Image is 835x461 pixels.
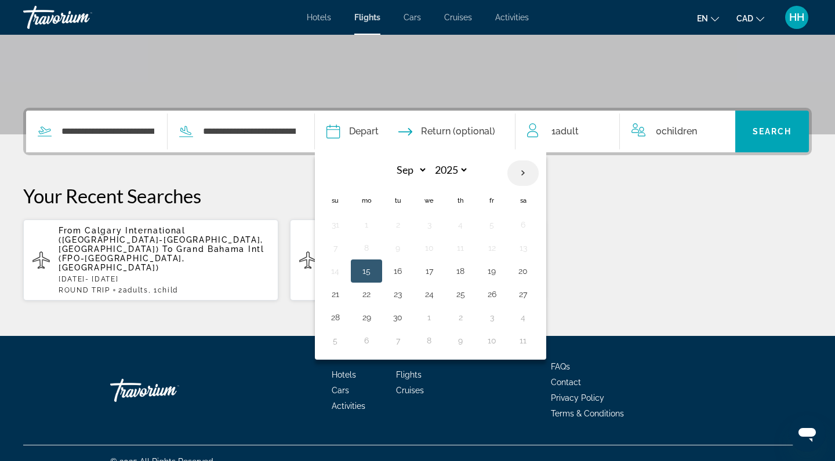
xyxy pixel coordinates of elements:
button: Day 10 [420,240,438,256]
button: From Calgary International ([GEOGRAPHIC_DATA]-[GEOGRAPHIC_DATA], [GEOGRAPHIC_DATA]) To Grand Baha... [23,219,278,301]
a: Flights [354,13,380,22]
select: Select month [390,160,427,180]
button: Search [735,111,809,152]
button: Day 6 [357,332,376,349]
a: Cars [404,13,421,22]
button: Day 1 [357,217,376,233]
button: Day 16 [389,263,407,279]
a: Terms & Conditions [551,409,624,418]
button: Day 25 [451,286,470,302]
a: Hotels [332,370,356,379]
span: Child [158,286,178,294]
button: Day 26 [482,286,501,302]
button: Day 19 [482,263,501,279]
button: Day 23 [389,286,407,302]
a: Activities [332,401,365,411]
button: Day 17 [420,263,438,279]
span: 2 [118,286,148,294]
span: Return (optional) [421,123,495,140]
button: Day 28 [326,309,344,325]
button: Day 8 [357,240,376,256]
span: 0 [656,123,697,140]
button: Day 2 [451,309,470,325]
button: Day 13 [514,240,532,256]
span: Adults [123,286,148,294]
span: CAD [736,14,753,23]
span: To [162,244,173,254]
span: Children [662,126,697,137]
a: Privacy Policy [551,393,604,403]
span: ROUND TRIP [59,286,110,294]
a: Travorium [23,2,139,32]
button: Day 20 [514,263,532,279]
a: FAQs [551,362,570,371]
button: Day 27 [514,286,532,302]
a: Cruises [444,13,472,22]
button: Day 2 [389,217,407,233]
button: Next month [507,160,539,186]
button: Day 18 [451,263,470,279]
button: Day 12 [482,240,501,256]
button: From Calgary International ([GEOGRAPHIC_DATA]-[GEOGRAPHIC_DATA], [GEOGRAPHIC_DATA]) To Cancun Int... [290,219,545,301]
a: Activities [495,13,529,22]
button: Day 7 [326,240,344,256]
button: Day 7 [389,332,407,349]
button: Depart date [326,111,379,152]
span: From [59,226,82,235]
button: Day 5 [482,217,501,233]
button: Return date [398,111,495,152]
button: Travelers: 1 adult, 0 children [515,111,736,152]
button: Day 8 [420,332,438,349]
button: Day 4 [514,309,532,325]
button: Day 1 [420,309,438,325]
div: Search widget [26,111,809,152]
button: Day 30 [389,309,407,325]
a: Cars [332,386,349,395]
span: Calgary International ([GEOGRAPHIC_DATA]-[GEOGRAPHIC_DATA], [GEOGRAPHIC_DATA]) [59,226,263,254]
button: Day 22 [357,286,376,302]
span: Search [753,127,792,136]
a: Travorium [110,373,226,408]
button: Day 10 [482,332,501,349]
button: Change currency [736,10,764,27]
button: Change language [697,10,719,27]
span: 1 [551,123,579,140]
p: [DATE] - [DATE] [59,275,269,283]
button: Day 24 [420,286,438,302]
button: Day 21 [326,286,344,302]
button: Day 4 [451,217,470,233]
button: Day 6 [514,217,532,233]
a: Cruises [396,386,424,395]
span: Adult [556,126,579,137]
a: Flights [396,370,422,379]
button: Day 11 [451,240,470,256]
span: HH [789,12,804,23]
span: Contact [551,378,581,387]
button: Day 14 [326,263,344,279]
a: Hotels [307,13,331,22]
button: Day 5 [326,332,344,349]
button: Day 3 [420,217,438,233]
button: Day 11 [514,332,532,349]
button: Day 9 [451,332,470,349]
select: Select year [431,160,469,180]
button: Day 31 [326,217,344,233]
button: Day 15 [357,263,376,279]
iframe: Button to launch messaging window [789,415,826,452]
button: Day 3 [482,309,501,325]
span: en [697,14,708,23]
button: User Menu [782,5,812,30]
span: , 1 [148,286,178,294]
